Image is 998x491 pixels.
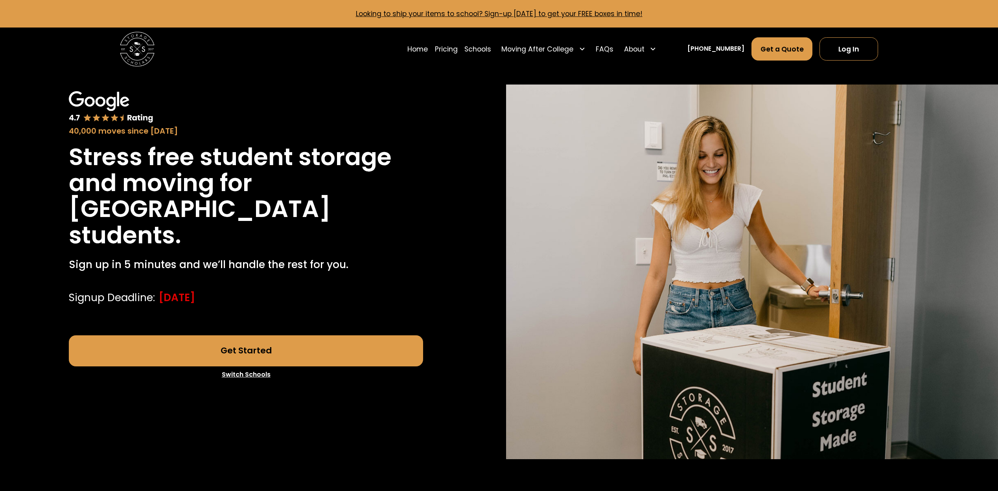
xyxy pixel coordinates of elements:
[69,335,423,366] a: Get Started
[69,222,181,248] h1: students.
[69,91,153,123] img: Google 4.7 star rating
[687,44,744,53] a: [PHONE_NUMBER]
[120,32,155,66] img: Storage Scholars main logo
[621,37,660,61] div: About
[69,125,423,137] div: 40,000 moves since [DATE]
[69,366,423,383] a: Switch Schools
[120,32,155,66] a: home
[69,196,331,222] h1: [GEOGRAPHIC_DATA]
[596,37,613,61] a: FAQs
[751,37,813,61] a: Get a Quote
[356,9,643,18] a: Looking to ship your items to school? Sign-up [DATE] to get your FREE boxes in time!
[69,144,423,196] h1: Stress free student storage and moving for
[498,37,589,61] div: Moving After College
[819,37,878,61] a: Log In
[464,37,491,61] a: Schools
[624,44,644,54] div: About
[158,290,195,305] div: [DATE]
[506,85,998,459] img: Storage Scholars will have everything waiting for you in your room when you arrive to campus.
[501,44,573,54] div: Moving After College
[407,37,428,61] a: Home
[435,37,458,61] a: Pricing
[69,257,348,272] p: Sign up in 5 minutes and we’ll handle the rest for you.
[69,290,155,305] div: Signup Deadline:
